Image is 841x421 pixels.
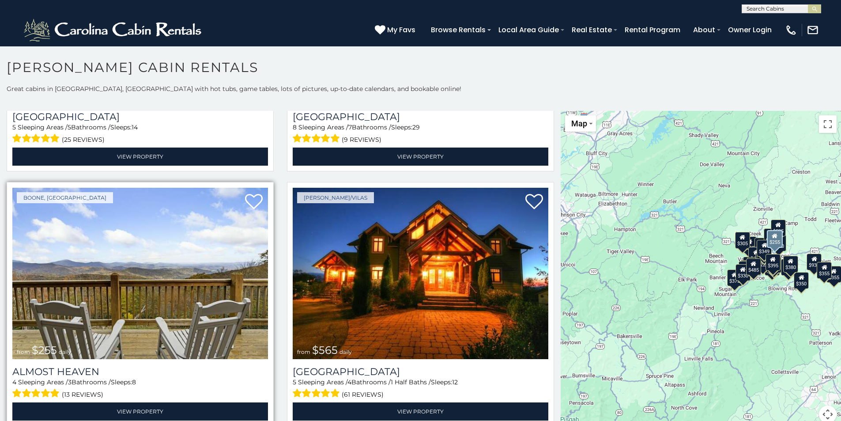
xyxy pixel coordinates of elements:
[132,123,138,131] span: 14
[755,253,770,270] div: $225
[293,366,548,378] a: [GEOGRAPHIC_DATA]
[525,193,543,212] a: Add to favorites
[68,123,71,131] span: 5
[347,378,351,386] span: 4
[747,257,762,273] div: $395
[12,188,268,359] img: Almost Heaven
[293,148,548,166] a: View Property
[297,349,310,355] span: from
[12,378,16,386] span: 4
[293,188,548,359] a: Wilderness Lodge from $565 daily
[348,123,352,131] span: 7
[426,22,490,38] a: Browse Rentals
[391,378,431,386] span: 1 Half Baths /
[735,231,750,248] div: $305
[12,148,268,166] a: View Property
[297,192,374,203] a: [PERSON_NAME]/Vilas
[749,247,764,264] div: $410
[689,22,720,38] a: About
[293,111,548,123] a: [GEOGRAPHIC_DATA]
[817,262,832,278] div: $355
[59,349,71,355] span: daily
[755,238,770,254] div: $565
[17,192,113,203] a: Boone, [GEOGRAPHIC_DATA]
[771,219,786,236] div: $525
[767,230,783,248] div: $255
[412,123,420,131] span: 29
[387,24,415,35] span: My Favs
[764,228,779,245] div: $320
[807,24,819,36] img: mail-regular-white.png
[375,24,418,36] a: My Favs
[12,366,268,378] a: Almost Heaven
[132,378,136,386] span: 8
[757,240,772,257] div: $349
[339,349,352,355] span: daily
[746,258,761,275] div: $485
[293,378,548,400] div: Sleeping Areas / Bathrooms / Sleeps:
[12,188,268,359] a: Almost Heaven from $255 daily
[293,111,548,123] h3: Renaissance Lodge
[783,255,798,272] div: $380
[62,134,105,145] span: (25 reviews)
[494,22,563,38] a: Local Area Guide
[794,272,809,288] div: $350
[293,402,548,421] a: View Property
[17,349,30,355] span: from
[765,258,780,275] div: $315
[735,264,750,281] div: $330
[293,123,548,145] div: Sleeping Areas / Bathrooms / Sleeps:
[766,254,781,270] div: $395
[567,22,616,38] a: Real Estate
[12,111,268,123] h3: Stone Ridge Lodge
[293,188,548,359] img: Wilderness Lodge
[62,389,103,400] span: (13 reviews)
[727,269,742,286] div: $375
[781,258,796,275] div: $695
[807,253,822,270] div: $930
[293,378,296,386] span: 5
[743,257,758,273] div: $400
[565,115,596,132] button: Change map style
[785,24,797,36] img: phone-regular-white.png
[312,344,338,357] span: $565
[12,123,268,145] div: Sleeping Areas / Bathrooms / Sleeps:
[571,119,587,128] span: Map
[22,17,205,43] img: White-1-2.png
[68,378,72,386] span: 3
[293,366,548,378] h3: Wilderness Lodge
[12,111,268,123] a: [GEOGRAPHIC_DATA]
[757,243,772,259] div: $210
[452,378,458,386] span: 12
[12,123,16,131] span: 5
[32,344,57,357] span: $255
[293,123,297,131] span: 8
[342,134,381,145] span: (9 reviews)
[771,235,786,251] div: $250
[12,402,268,421] a: View Property
[342,389,384,400] span: (61 reviews)
[12,378,268,400] div: Sleeping Areas / Bathrooms / Sleeps:
[766,256,781,273] div: $675
[620,22,685,38] a: Rental Program
[724,22,776,38] a: Owner Login
[245,193,263,212] a: Add to favorites
[819,115,837,133] button: Toggle fullscreen view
